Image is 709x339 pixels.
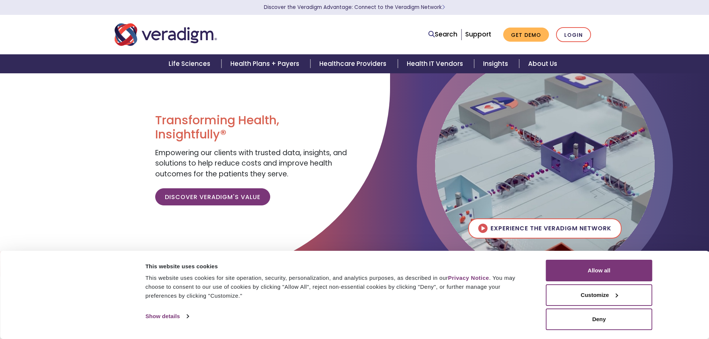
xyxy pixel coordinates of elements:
button: Customize [546,284,652,306]
a: Discover Veradigm's Value [155,188,270,205]
a: Get Demo [503,28,549,42]
a: About Us [519,54,566,73]
button: Deny [546,308,652,330]
span: Learn More [442,4,445,11]
div: This website uses cookies [146,262,529,271]
a: Search [428,29,457,39]
a: Health Plans + Payers [221,54,310,73]
a: Support [465,30,491,39]
a: Privacy Notice [448,275,489,281]
a: Healthcare Providers [310,54,397,73]
a: Login [556,27,591,42]
h1: Transforming Health, Insightfully® [155,113,349,142]
a: Health IT Vendors [398,54,474,73]
img: Veradigm logo [115,22,217,47]
a: Life Sciences [160,54,221,73]
a: Insights [474,54,519,73]
span: Empowering our clients with trusted data, insights, and solutions to help reduce costs and improv... [155,148,347,179]
a: Show details [146,311,189,322]
button: Allow all [546,260,652,281]
a: Discover the Veradigm Advantage: Connect to the Veradigm NetworkLearn More [264,4,445,11]
div: This website uses cookies for site operation, security, personalization, and analytics purposes, ... [146,274,529,300]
